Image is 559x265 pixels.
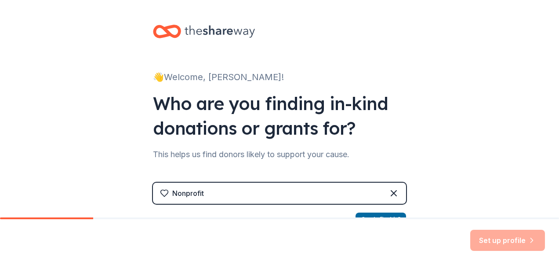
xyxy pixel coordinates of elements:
[356,213,406,227] button: Can't find it?
[153,70,406,84] div: 👋 Welcome, [PERSON_NAME]!
[153,91,406,140] div: Who are you finding in-kind donations or grants for?
[153,147,406,162] div: This helps us find donors likely to support your cause.
[172,188,204,199] div: Nonprofit
[153,216,406,227] label: Find your nonprofit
